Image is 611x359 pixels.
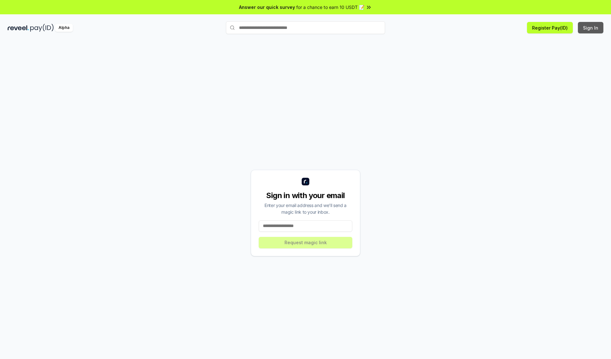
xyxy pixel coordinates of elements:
[239,4,295,10] span: Answer our quick survey
[30,24,54,32] img: pay_id
[259,202,352,215] div: Enter your email address and we’ll send a magic link to your inbox.
[296,4,364,10] span: for a chance to earn 10 USDT 📝
[302,178,309,185] img: logo_small
[527,22,573,33] button: Register Pay(ID)
[55,24,73,32] div: Alpha
[8,24,29,32] img: reveel_dark
[259,190,352,201] div: Sign in with your email
[578,22,603,33] button: Sign In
